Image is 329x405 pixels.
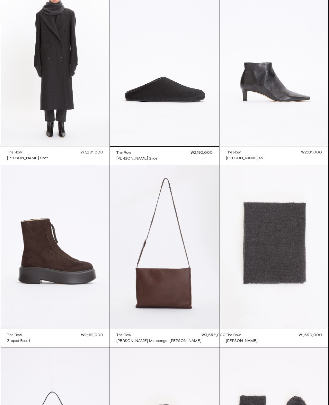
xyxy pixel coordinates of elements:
[226,338,258,344] a: [PERSON_NAME]
[7,333,22,338] div: The Row
[81,332,103,338] div: ₩2,162,000
[7,150,22,155] div: The Row
[201,332,226,338] div: ₩3,688,000
[7,150,48,155] a: The Row
[191,150,213,156] div: ₩2,192,000
[226,155,263,161] a: [PERSON_NAME] 45
[219,165,329,329] img: The Row Luthgard Scarf in faded black
[226,156,263,161] div: [PERSON_NAME] 45
[1,165,110,329] img: The Row Zipped Boot I in dark brown
[116,156,157,161] a: [PERSON_NAME] Slide
[116,332,201,338] a: The Row
[226,333,241,338] div: The Row
[301,150,322,155] div: ₩2,131,000
[110,165,219,329] img: The Row Nan Messenger Bag
[7,338,30,344] a: Zipped Boot I
[226,150,263,155] a: The Row
[226,332,258,338] a: The Row
[116,333,131,338] div: The Row
[298,332,322,338] div: ₩1,690,000
[81,150,103,155] div: ₩7,201,000
[116,150,131,156] div: The Row
[7,332,30,338] a: The Row
[7,155,48,161] a: [PERSON_NAME] Coat
[226,150,241,155] div: The Row
[7,156,48,161] div: [PERSON_NAME] Coat
[116,338,201,344] a: [PERSON_NAME] Messenger [PERSON_NAME]
[116,150,157,156] a: The Row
